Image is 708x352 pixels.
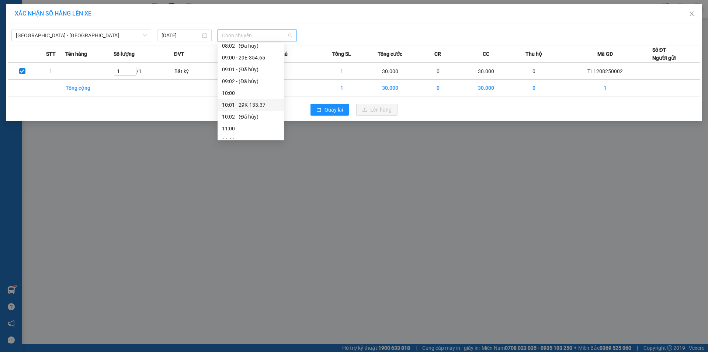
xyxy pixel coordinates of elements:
[525,50,542,58] span: Thu hộ
[174,63,222,80] td: Bất kỳ
[462,63,510,80] td: 30.000
[162,31,201,40] input: 12/08/2025
[366,63,414,80] td: 30.000
[316,107,322,113] span: rollback
[558,63,652,80] td: TL1208250002
[510,63,558,80] td: 0
[483,50,489,58] span: CC
[16,30,147,41] span: Hà Nội - Ninh Bình
[114,50,135,58] span: Số lượng
[65,80,113,96] td: Tổng cộng
[41,18,167,27] li: Số 2 [PERSON_NAME], [GEOGRAPHIC_DATA]
[65,50,87,58] span: Tên hàng
[46,50,56,58] span: STT
[366,80,414,96] td: 30.000
[414,80,462,96] td: 0
[270,63,318,80] td: ---
[69,38,138,47] b: Gửi khách hàng
[174,50,184,58] span: ĐVT
[222,77,280,85] div: 09:02 - (Đã hủy)
[222,89,280,97] div: 10:00
[222,54,280,62] div: 09:00 - 29E-354.65
[15,10,91,17] span: XÁC NHẬN SỐ HÀNG LÊN XE
[80,54,128,70] h1: TL1208250002
[462,80,510,96] td: 30.000
[222,30,292,41] span: Chọn chuyến
[222,101,280,109] div: 10:01 - 29K-133.37
[378,50,402,58] span: Tổng cước
[652,46,676,62] div: Số ĐT Người gửi
[222,136,280,144] div: 11:01
[434,50,441,58] span: CR
[222,42,280,50] div: 08:02 - (Đã hủy)
[222,65,280,74] div: 09:01 - (Đã hủy)
[318,80,366,96] td: 1
[9,54,80,90] b: GỬI : VP [PERSON_NAME]
[332,50,351,58] span: Tổng SL
[318,63,366,80] td: 1
[689,11,695,17] span: close
[41,27,167,37] li: Hotline: 19003086
[414,63,462,80] td: 0
[114,63,174,80] td: / 1
[324,106,343,114] span: Quay lại
[222,113,280,121] div: 10:02 - (Đã hủy)
[681,4,702,24] button: Close
[37,63,65,80] td: 1
[222,124,280,133] div: 11:00
[558,80,652,96] td: 1
[60,8,148,18] b: Duy Khang Limousine
[310,104,349,116] button: rollbackQuay lại
[597,50,613,58] span: Mã GD
[356,104,398,116] button: uploadLên hàng
[9,9,46,46] img: logo.jpg
[510,80,558,96] td: 0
